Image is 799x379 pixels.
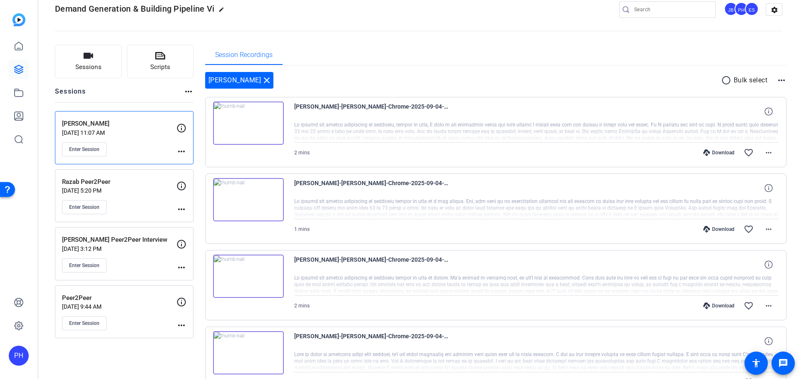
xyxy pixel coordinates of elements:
h2: Sessions [55,87,86,102]
button: Enter Session [62,258,107,272]
p: [DATE] 3:12 PM [62,245,176,252]
mat-icon: close [262,75,272,85]
span: Enter Session [69,262,99,269]
p: [DATE] 11:07 AM [62,129,176,136]
mat-icon: more_horiz [176,320,186,330]
button: Enter Session [62,200,107,214]
button: Scripts [127,45,194,78]
img: thumb-nail [213,178,284,221]
div: PH [734,2,748,16]
button: Enter Session [62,142,107,156]
ngx-avatar: Erika Smith [745,2,759,17]
div: Download [699,302,739,309]
mat-icon: more_horiz [184,87,194,97]
mat-icon: message [778,358,788,368]
span: [PERSON_NAME]-[PERSON_NAME]-Chrome-2025-09-04-11-25-26-707-0 [294,178,448,198]
span: [PERSON_NAME]-[PERSON_NAME]-Chrome-2025-09-04-11-28-40-726-0 [294,102,448,121]
span: Enter Session [69,320,99,327]
ngx-avatar: Joan Barkowski [724,2,739,17]
span: Sessions [75,62,102,72]
div: PH [9,346,29,366]
button: Sessions [55,45,122,78]
span: 1 mins [294,226,310,232]
span: 2 mins [294,303,310,309]
span: 2 mins [294,150,310,156]
mat-icon: more_horiz [764,148,774,158]
mat-icon: settings [766,4,783,16]
p: [DATE] 5:20 PM [62,187,176,194]
mat-icon: more_horiz [176,263,186,272]
img: thumb-nail [213,331,284,374]
span: Session Recordings [215,52,273,58]
mat-icon: more_horiz [764,301,774,311]
img: thumb-nail [213,255,284,298]
div: Download [699,226,739,233]
p: [DATE] 9:44 AM [62,303,176,310]
span: Demand Generation & Building Pipeline Vi [55,4,214,14]
mat-icon: more_horiz [176,204,186,214]
div: Download [699,149,739,156]
div: [PERSON_NAME] [205,72,274,89]
p: Peer2Peer [62,293,176,303]
span: [PERSON_NAME]-[PERSON_NAME]-Chrome-2025-09-04-11-16-18-055-0 [294,331,448,351]
div: ES [745,2,759,16]
ngx-avatar: Patrick Heeks [734,2,749,17]
mat-icon: radio_button_unchecked [721,75,734,85]
span: Enter Session [69,204,99,211]
span: [PERSON_NAME]-[PERSON_NAME]-Chrome-2025-09-04-11-18-20-061-0 [294,255,448,275]
p: [PERSON_NAME] Peer2Peer Interview [62,235,176,245]
p: [PERSON_NAME] [62,119,176,129]
p: Bulk select [734,75,768,85]
mat-icon: more_horiz [764,224,774,234]
mat-icon: more_horiz [777,75,787,85]
mat-icon: favorite_border [744,301,754,311]
mat-icon: favorite_border [744,148,754,158]
mat-icon: favorite_border [744,224,754,234]
img: blue-gradient.svg [12,13,25,26]
div: JB [724,2,738,16]
img: thumb-nail [213,102,284,145]
mat-icon: edit [218,7,228,17]
span: Enter Session [69,146,99,153]
p: Razab Peer2Peer [62,177,176,187]
input: Search [634,5,709,15]
mat-icon: accessibility [751,358,761,368]
mat-icon: more_horiz [176,146,186,156]
span: Scripts [150,62,170,72]
button: Enter Session [62,316,107,330]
